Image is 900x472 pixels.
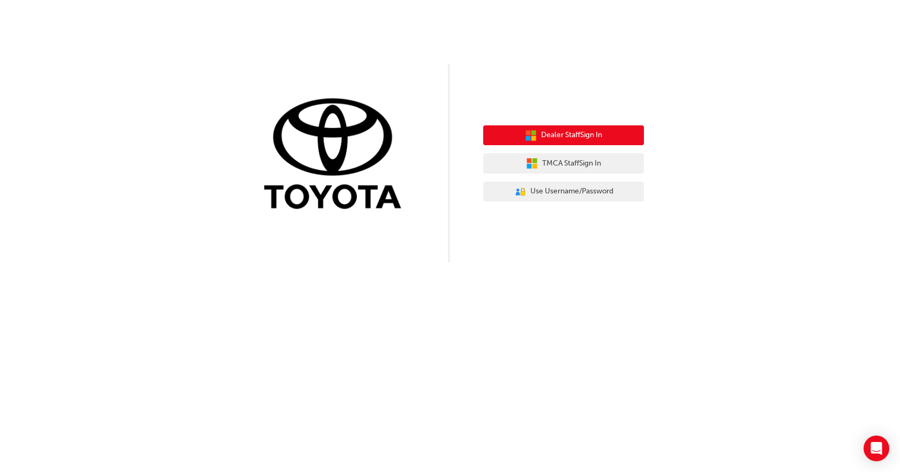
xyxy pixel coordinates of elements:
[256,96,417,214] img: Trak
[483,153,644,174] button: TMCA StaffSign In
[530,185,613,198] span: Use Username/Password
[541,129,602,141] span: Dealer Staff Sign In
[483,125,644,146] button: Dealer StaffSign In
[483,182,644,202] button: Use Username/Password
[864,436,889,461] div: Open Intercom Messenger
[542,158,601,170] span: TMCA Staff Sign In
